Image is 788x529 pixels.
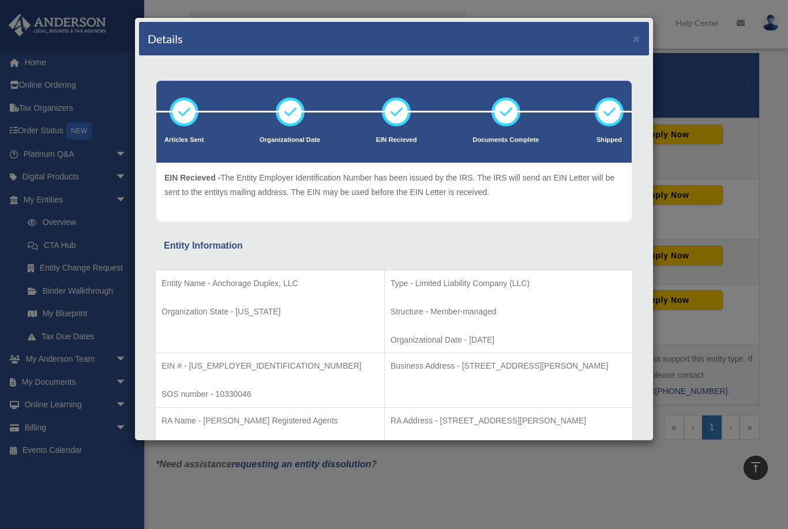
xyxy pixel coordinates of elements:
[376,134,417,146] p: EIN Recieved
[164,238,624,254] div: Entity Information
[162,305,378,319] p: Organization State - [US_STATE]
[391,305,626,319] p: Structure - Member-managed
[472,134,539,146] p: Documents Complete
[162,387,378,402] p: SOS number - 10330046
[162,414,378,428] p: RA Name - [PERSON_NAME] Registered Agents
[595,134,624,146] p: Shipped
[391,414,626,428] p: RA Address - [STREET_ADDRESS][PERSON_NAME]
[148,31,183,47] h4: Details
[162,359,378,373] p: EIN # - [US_EMPLOYER_IDENTIFICATION_NUMBER]
[164,134,204,146] p: Articles Sent
[164,171,624,199] p: The Entity Employer Identification Number has been issued by the IRS. The IRS will send an EIN Le...
[391,333,626,347] p: Organizational Date - [DATE]
[260,134,320,146] p: Organizational Date
[391,276,626,291] p: Type - Limited Liability Company (LLC)
[633,32,640,44] button: ×
[162,276,378,291] p: Entity Name - Anchorage Duplex, LLC
[164,173,220,182] span: EIN Recieved -
[391,359,626,373] p: Business Address - [STREET_ADDRESS][PERSON_NAME]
